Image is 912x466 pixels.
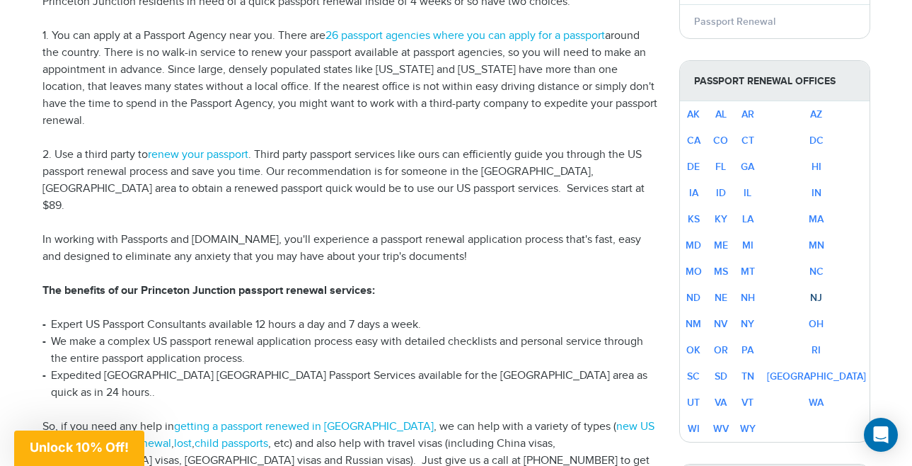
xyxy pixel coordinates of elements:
[30,440,129,455] span: Unlock 10% Off!
[688,423,700,435] a: WI
[686,318,701,330] a: NM
[42,317,658,334] li: Expert US Passport Consultants available 12 hours a day and 7 days a week.
[714,318,727,330] a: NV
[741,370,754,382] a: TN
[687,397,700,409] a: UT
[809,397,824,409] a: WA
[694,16,775,28] a: Passport Renewal
[812,161,821,173] a: HI
[687,161,700,173] a: DE
[686,239,701,251] a: MD
[14,431,144,466] div: Unlock 10% Off!
[864,418,898,452] div: Open Intercom Messenger
[148,148,248,161] a: renew your passport
[809,213,824,225] a: MA
[716,187,726,199] a: ID
[714,239,728,251] a: ME
[686,266,702,278] a: MO
[688,213,700,225] a: KS
[680,61,870,101] strong: Passport Renewal Offices
[744,187,751,199] a: IL
[42,368,658,402] li: Expedited [GEOGRAPHIC_DATA] [GEOGRAPHIC_DATA] Passport Services available for the [GEOGRAPHIC_DAT...
[42,147,658,215] p: 2. Use a third party to . Third party passport services like ours can efficiently guide you throu...
[687,108,700,120] a: AK
[715,161,726,173] a: FL
[810,108,822,120] a: AZ
[741,397,754,409] a: VT
[741,344,754,356] a: PA
[715,213,727,225] a: KY
[812,187,821,199] a: IN
[742,213,754,225] a: LA
[741,108,754,120] a: AR
[713,423,729,435] a: WV
[714,344,728,356] a: OR
[713,135,728,147] a: CO
[809,318,824,330] a: OH
[812,344,821,356] a: RI
[741,292,755,304] a: NH
[767,370,866,382] a: [GEOGRAPHIC_DATA]
[42,284,375,297] strong: The benefits of our Princeton Junction passport renewal services:
[686,292,700,304] a: ND
[42,28,658,130] p: 1. You can apply at a Passport Agency near you. There are around the country. There is no walk-in...
[174,420,434,433] a: getting a passport renewed in [GEOGRAPHIC_DATA]
[741,266,755,278] a: MT
[715,397,727,409] a: VA
[809,239,824,251] a: MN
[809,266,824,278] a: NC
[742,239,754,251] a: MI
[741,135,754,147] a: CT
[195,437,268,450] a: child passports
[740,423,756,435] a: WY
[715,108,727,120] a: AL
[687,135,700,147] a: CA
[689,187,698,199] a: IA
[686,344,700,356] a: OK
[715,370,727,382] a: SD
[714,266,728,278] a: MS
[810,292,822,304] a: NJ
[174,437,192,450] a: lost
[741,161,754,173] a: GA
[42,334,658,368] li: We make a complex US passport renewal application process easy with detailed checklists and perso...
[42,232,658,266] p: In working with Passports and [DOMAIN_NAME], you'll experience a passport renewal application pro...
[741,318,754,330] a: NY
[325,29,605,42] a: 26 passport agencies where you can apply for a passport
[809,135,824,147] a: DC
[687,370,700,382] a: SC
[715,292,727,304] a: NE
